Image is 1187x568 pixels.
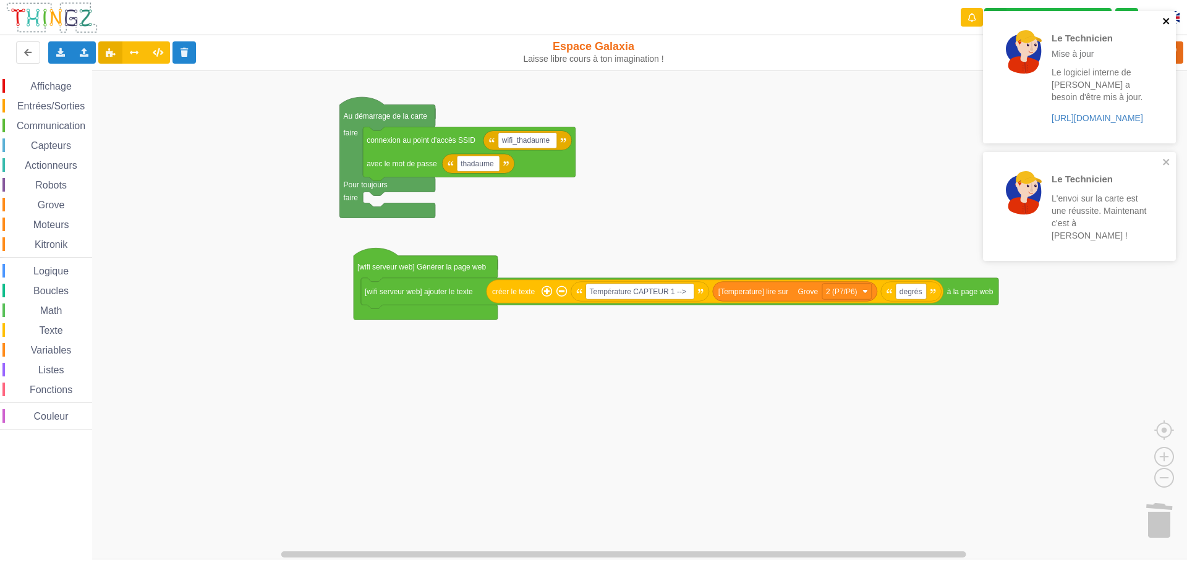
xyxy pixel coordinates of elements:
[1162,157,1171,169] button: close
[1052,48,1148,60] p: Mise à jour
[344,180,388,189] text: Pour toujours
[32,286,70,296] span: Boucles
[798,287,818,295] text: Grove
[32,411,70,422] span: Couleur
[29,345,74,355] span: Variables
[29,140,73,151] span: Capteurs
[984,8,1112,27] div: Ta base fonctionne bien !
[344,111,428,120] text: Au démarrage de la carte
[28,384,74,395] span: Fonctions
[36,200,67,210] span: Grove
[6,1,98,34] img: thingz_logo.png
[1052,172,1148,185] p: Le Technicien
[718,287,788,295] text: [Temperature] lire sur
[461,159,494,168] text: thadaume
[32,219,71,230] span: Moteurs
[33,180,69,190] span: Robots
[367,159,437,168] text: avec le mot de passe
[947,287,993,295] text: à la page web
[344,128,359,137] text: faire
[1052,113,1143,123] a: [URL][DOMAIN_NAME]
[15,101,87,111] span: Entrées/Sorties
[38,305,64,316] span: Math
[367,136,475,145] text: connexion au point d'accès SSID
[1052,66,1148,103] p: Le logiciel interne de [PERSON_NAME] a besoin d'être mis à jour.
[37,325,64,336] span: Texte
[900,287,922,295] text: degrés
[365,287,473,295] text: [wifi serveur web] ajouter le texte
[344,193,359,201] text: faire
[33,239,69,250] span: Kitronik
[490,40,697,64] div: Espace Galaxia
[826,287,857,295] text: 2 (P7/P6)
[1052,32,1148,45] p: Le Technicien
[23,160,79,171] span: Actionneurs
[28,81,73,91] span: Affichage
[1162,16,1171,28] button: close
[15,121,87,131] span: Communication
[492,287,535,295] text: créer le texte
[357,263,486,271] text: [wifi serveur web] Générer la page web
[590,287,686,295] text: Température CAPTEUR 1 -->
[32,266,70,276] span: Logique
[1052,192,1148,242] p: L'envoi sur la carte est une réussite. Maintenant c'est à [PERSON_NAME] !
[501,136,550,145] text: wifi_thadaume
[490,54,697,64] div: Laisse libre cours à ton imagination !
[36,365,66,375] span: Listes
